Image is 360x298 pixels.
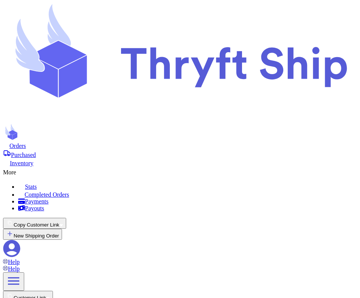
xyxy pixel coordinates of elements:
a: Stats [18,182,357,190]
a: Help [3,265,20,272]
a: Payouts [18,205,357,212]
span: Help [8,259,20,265]
a: Inventory [3,158,357,167]
span: Completed Orders [25,191,69,198]
span: Stats [25,183,37,190]
span: Orders [9,143,26,149]
span: Payouts [25,205,44,211]
a: Payments [18,198,357,205]
span: Inventory [10,160,33,166]
a: Completed Orders [18,190,357,198]
a: Purchased [3,149,357,158]
a: Help [3,259,20,265]
span: Purchased [11,152,36,158]
span: Help [8,265,20,272]
div: More [3,167,357,176]
button: New Shipping Order [3,229,62,240]
a: Orders [3,142,357,149]
span: Payments [25,198,48,205]
button: Copy Customer Link [3,218,66,229]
